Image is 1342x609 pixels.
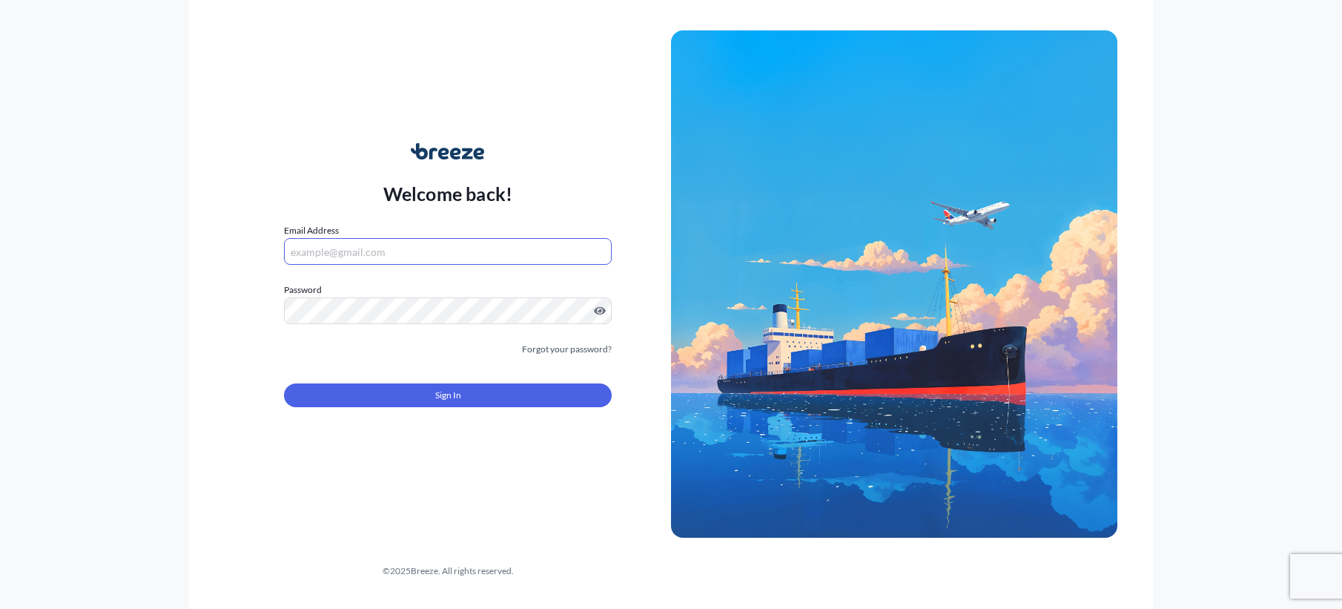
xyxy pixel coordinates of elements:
[284,283,612,297] label: Password
[435,388,461,403] span: Sign In
[284,383,612,407] button: Sign In
[225,564,671,579] div: © 2025 Breeze. All rights reserved.
[284,238,612,265] input: example@gmail.com
[284,223,339,238] label: Email Address
[522,342,612,357] a: Forgot your password?
[383,182,513,205] p: Welcome back!
[594,305,606,317] button: Show password
[671,30,1117,538] img: Ship illustration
